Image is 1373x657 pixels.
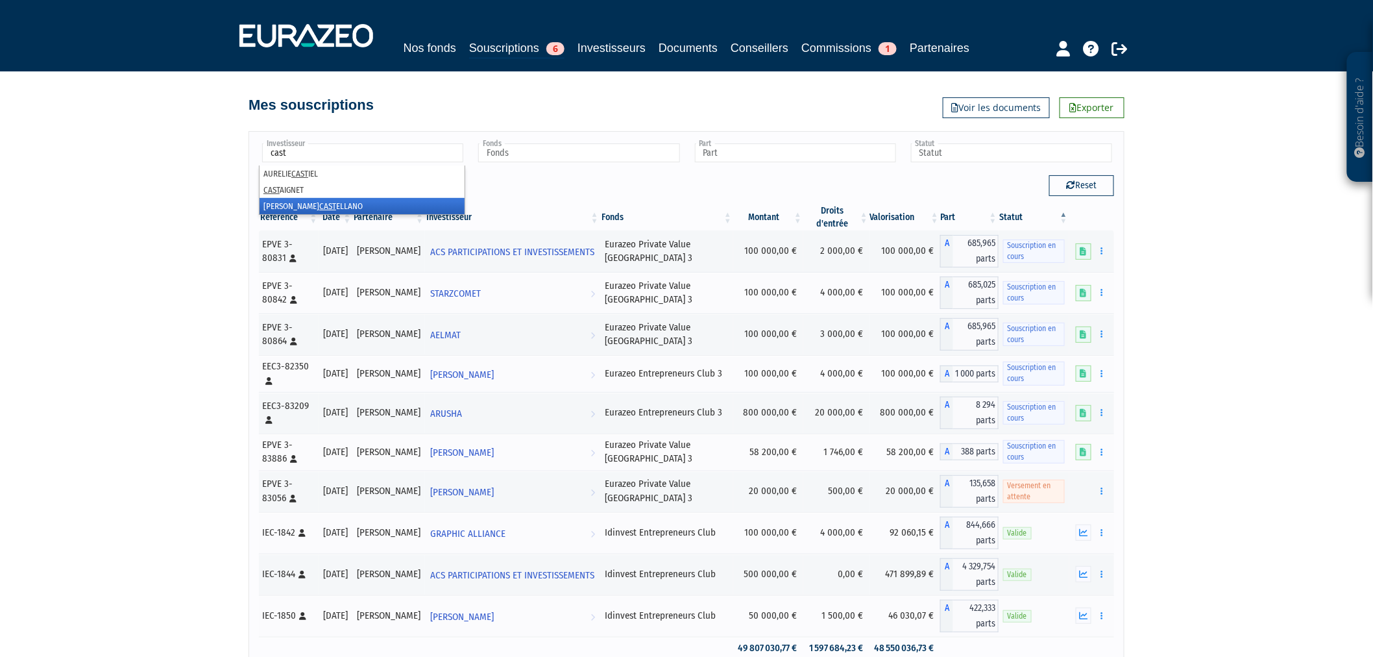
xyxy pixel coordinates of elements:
a: ARUSHA [425,400,600,426]
th: Montant: activer pour trier la colonne par ordre croissant [733,205,803,230]
a: Investisseurs [577,39,646,57]
i: Voir l'investisseur [590,264,595,288]
div: EEC3-83209 [262,399,314,427]
td: [PERSON_NAME] [352,272,425,314]
span: ACS PARTICIPATIONS ET INVESTISSEMENTS [430,564,594,588]
a: GRAPHIC ALLIANCE [425,520,600,546]
div: Eurazeo Entrepreneurs Club 3 [605,367,729,380]
td: 20 000,00 € [733,471,803,512]
span: A [940,558,953,591]
a: Conseillers [731,39,788,57]
a: STARZCOMET [425,280,600,306]
i: [Français] Personne physique [289,254,297,262]
td: [PERSON_NAME] [352,434,425,471]
a: Exporter [1060,97,1124,118]
td: 20 000,00 € [869,471,940,512]
a: [PERSON_NAME] [425,439,600,465]
div: A - Idinvest Entrepreneurs Club [940,517,999,549]
div: Idinvest Entrepreneurs Club [605,526,729,539]
div: [DATE] [323,286,348,299]
span: 422,333 parts [953,600,999,632]
li: AURELIE IEL [260,166,465,182]
span: AELMAT [430,323,461,347]
div: A - Eurazeo Private Value Europe 3 [940,318,999,351]
i: [Français] Personne physique [290,296,297,304]
div: [DATE] [323,445,348,459]
td: 1 746,00 € [803,434,869,471]
div: IEC-1844 [262,567,314,581]
th: Date: activer pour trier la colonne par ordre croissant [319,205,352,230]
td: [PERSON_NAME] [352,230,425,272]
span: Versement en attente [1003,480,1065,503]
a: Souscriptions6 [469,39,565,59]
div: A - Eurazeo Private Value Europe 3 [940,475,999,508]
i: [Français] Personne physique [289,495,297,502]
td: 800 000,00 € [869,392,940,434]
a: ACS PARTICIPATIONS ET INVESTISSEMENTS [425,238,600,264]
div: A - Idinvest Entrepreneurs Club [940,558,999,591]
div: Eurazeo Private Value [GEOGRAPHIC_DATA] 3 [605,279,729,307]
th: Fonds: activer pour trier la colonne par ordre croissant [600,205,733,230]
span: 1 [879,42,897,55]
li: [PERSON_NAME] ELLANO [260,198,465,214]
em: CAST [319,201,336,211]
td: 20 000,00 € [803,392,869,434]
div: [DATE] [323,484,348,498]
div: A - Eurazeo Private Value Europe 3 [940,277,999,309]
td: 100 000,00 € [733,230,803,272]
th: Part: activer pour trier la colonne par ordre croissant [940,205,999,230]
i: [Français] Personne physique [265,377,273,385]
span: 685,965 parts [953,318,999,351]
td: [PERSON_NAME] [352,355,425,392]
a: AELMAT [425,321,600,347]
div: [DATE] [323,567,348,581]
div: Eurazeo Private Value [GEOGRAPHIC_DATA] 3 [605,438,729,466]
i: Voir l'investisseur [590,363,595,387]
em: CAST [263,185,280,195]
span: 388 parts [953,443,999,460]
td: [PERSON_NAME] [352,471,425,512]
span: 8 294 parts [953,397,999,429]
a: [PERSON_NAME] [425,603,600,629]
span: GRAPHIC ALLIANCE [430,522,505,546]
span: STARZCOMET [430,282,481,306]
span: Souscription en cours [1003,281,1065,304]
span: Souscription en cours [1003,323,1065,346]
span: Valide [1003,569,1032,581]
span: 4 329,754 parts [953,558,999,591]
div: [DATE] [323,327,348,341]
span: A [940,443,953,460]
i: Voir l'investisseur [590,605,595,629]
em: CAST [291,169,308,179]
span: 685,965 parts [953,235,999,267]
i: [Français] Personne physique [290,338,297,345]
td: [PERSON_NAME] [352,392,425,434]
td: 3 000,00 € [803,314,869,355]
td: 500 000,00 € [733,554,803,595]
div: A - Eurazeo Entrepreneurs Club 3 [940,366,999,382]
th: Statut : activer pour trier la colonne par ordre d&eacute;croissant [999,205,1069,230]
td: [PERSON_NAME] [352,314,425,355]
th: Référence : activer pour trier la colonne par ordre croissant [259,205,319,230]
div: Idinvest Entrepreneurs Club [605,567,729,581]
span: A [940,600,953,632]
span: [PERSON_NAME] [430,480,494,504]
span: A [940,397,953,429]
td: 100 000,00 € [733,355,803,392]
div: EPVE 3-80864 [262,321,314,349]
td: 0,00 € [803,554,869,595]
td: 4 000,00 € [803,272,869,314]
td: 100 000,00 € [869,355,940,392]
p: Besoin d'aide ? [1353,59,1368,176]
span: [PERSON_NAME] [430,363,494,387]
td: 800 000,00 € [733,392,803,434]
div: [DATE] [323,526,348,539]
td: 92 060,15 € [869,512,940,554]
h4: Mes souscriptions [249,97,374,113]
div: IEC-1850 [262,609,314,623]
td: 2 000,00 € [803,230,869,272]
th: Investisseur: activer pour trier la colonne par ordre croissant [425,205,600,230]
i: [Français] Personne physique [265,416,273,424]
span: Souscription en cours [1003,401,1065,425]
td: 471 899,89 € [869,554,940,595]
